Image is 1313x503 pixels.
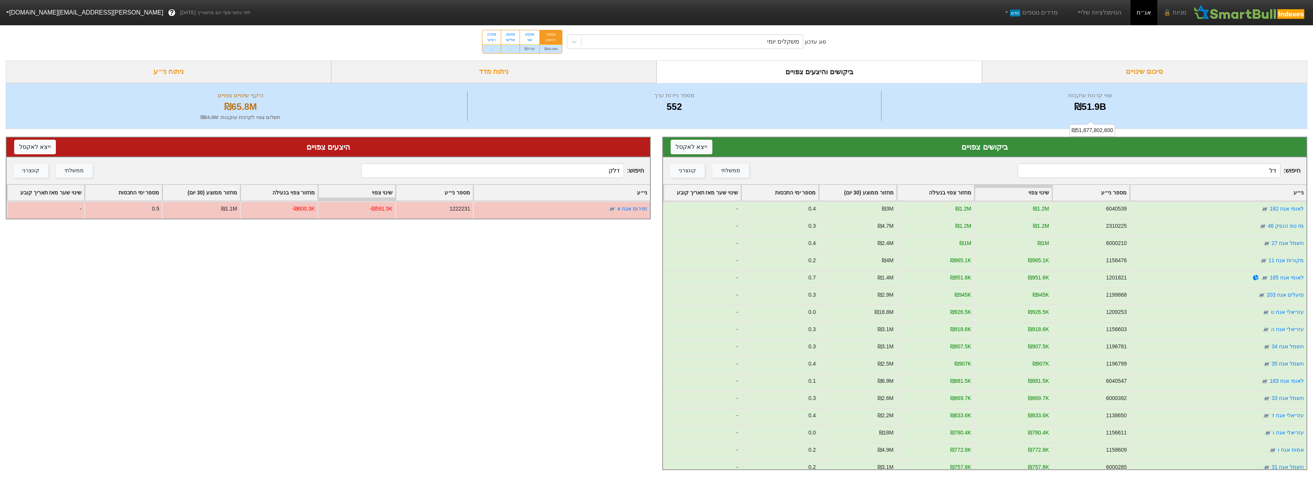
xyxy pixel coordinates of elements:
div: - [663,374,741,391]
div: - [663,253,741,270]
img: tase link [1263,395,1271,402]
a: עזריאלי אגח ד [1271,412,1304,418]
img: tase link [1264,429,1272,437]
img: tase link [1263,240,1271,247]
div: ₪1.2M [1033,222,1049,230]
img: tase link [1263,464,1271,471]
button: ממשלתי [712,164,749,178]
div: 1201821 [1106,274,1127,282]
div: Toggle SortBy [241,185,318,201]
a: חשמל אגח 35 [1272,361,1304,367]
span: חיפוש : [361,163,644,178]
div: ₪65.8M [540,44,562,53]
img: tase link [1263,360,1271,368]
div: 6000392 [1106,394,1127,402]
div: מספר ניירות ערך [469,91,879,100]
div: 0.4 [808,360,816,368]
span: חדש [1010,10,1020,16]
a: פועלים אגח 203 [1267,292,1304,298]
div: ₪2.6M [878,394,894,402]
div: - [663,443,741,460]
div: ₪2.2M [878,412,894,420]
div: 26/08 [506,32,515,37]
div: ₪2.4M [878,239,894,247]
div: ₪757.8K [1028,463,1049,471]
div: ניתוח מדד [331,60,657,83]
div: ₪833.6K [950,412,971,420]
div: - [663,425,741,443]
div: Toggle SortBy [396,185,473,201]
div: סוג עדכון [805,38,826,46]
div: קונצרני [679,167,696,175]
div: היקף שינויים צפויים [16,91,465,100]
div: Toggle SortBy [741,185,818,201]
div: ₪65.8M [16,100,465,114]
div: ₪18M [879,429,894,437]
div: 0.3 [808,325,816,333]
img: SmartBull [1192,5,1307,20]
div: Toggle SortBy [975,185,1052,201]
div: ₪4.7M [878,222,894,230]
div: 0.2 [808,463,816,471]
a: מקורות אגח 11 [1269,257,1304,263]
div: קונצרני [22,167,39,175]
a: הסימולציות שלי [1073,5,1124,20]
div: - [663,408,741,425]
div: ₪1.2M [1033,205,1049,213]
div: שלישי [506,37,515,42]
div: 0.3 [808,291,816,299]
a: לאומי אגח 183 [1270,378,1304,384]
div: ₪869.7K [1028,394,1049,402]
div: ₪945K [955,291,971,299]
a: זפירוס אגח א [617,206,647,212]
div: ₪869.7K [950,394,971,402]
button: קונצרני [670,164,705,178]
div: ממשלתי [721,167,740,175]
div: ₪907K [955,360,971,368]
div: 0.2 [808,446,816,454]
div: ₪3.1M [878,463,894,471]
div: 0.0 [808,429,816,437]
div: 1196799 [1106,360,1127,368]
img: tase link [1269,446,1277,454]
img: tase link [1259,222,1267,230]
div: ₪6.9M [878,377,894,385]
div: שווי קרנות עוקבות [883,91,1297,100]
div: משקלים יומי [767,37,799,46]
a: עזריאלי אגח ה [1271,326,1304,332]
div: - [663,460,741,477]
div: 0.4 [808,412,816,420]
div: ₪3M [882,205,893,213]
div: Toggle SortBy [85,185,162,201]
div: 1222231 [450,205,470,213]
div: ₪1.2M [955,205,971,213]
div: ₪926.5K [950,308,971,316]
div: ₪881.5K [950,377,971,385]
span: ? [169,8,174,18]
div: 1158609 [1106,446,1127,454]
div: ₪951.6K [1028,274,1049,282]
div: ₪4M [882,256,893,265]
img: tase link [1258,291,1266,299]
img: tase link [1262,412,1270,420]
div: 0.4 [808,205,816,213]
div: תשלום צפוי לקרנות עוקבות : ₪64.8M [16,114,465,121]
div: 0.4 [808,239,816,247]
button: ממשלתי [56,164,93,178]
div: ₪1.4M [878,274,894,282]
div: - [663,356,741,374]
span: חיפוש : [1018,163,1300,178]
div: ₪757.8K [950,463,971,471]
div: ₪945K [1033,291,1049,299]
div: 0.0 [808,308,816,316]
a: לאומי אגח 185 [1270,274,1304,281]
img: tase link [1263,343,1271,351]
div: - [7,201,84,219]
div: ₪918.6K [950,325,971,333]
img: tase link [1262,326,1270,333]
div: ₪780.4K [950,429,971,437]
div: ראשון [544,37,558,42]
div: -₪591.5K [370,205,393,213]
div: - [663,236,741,253]
div: - [663,391,741,408]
